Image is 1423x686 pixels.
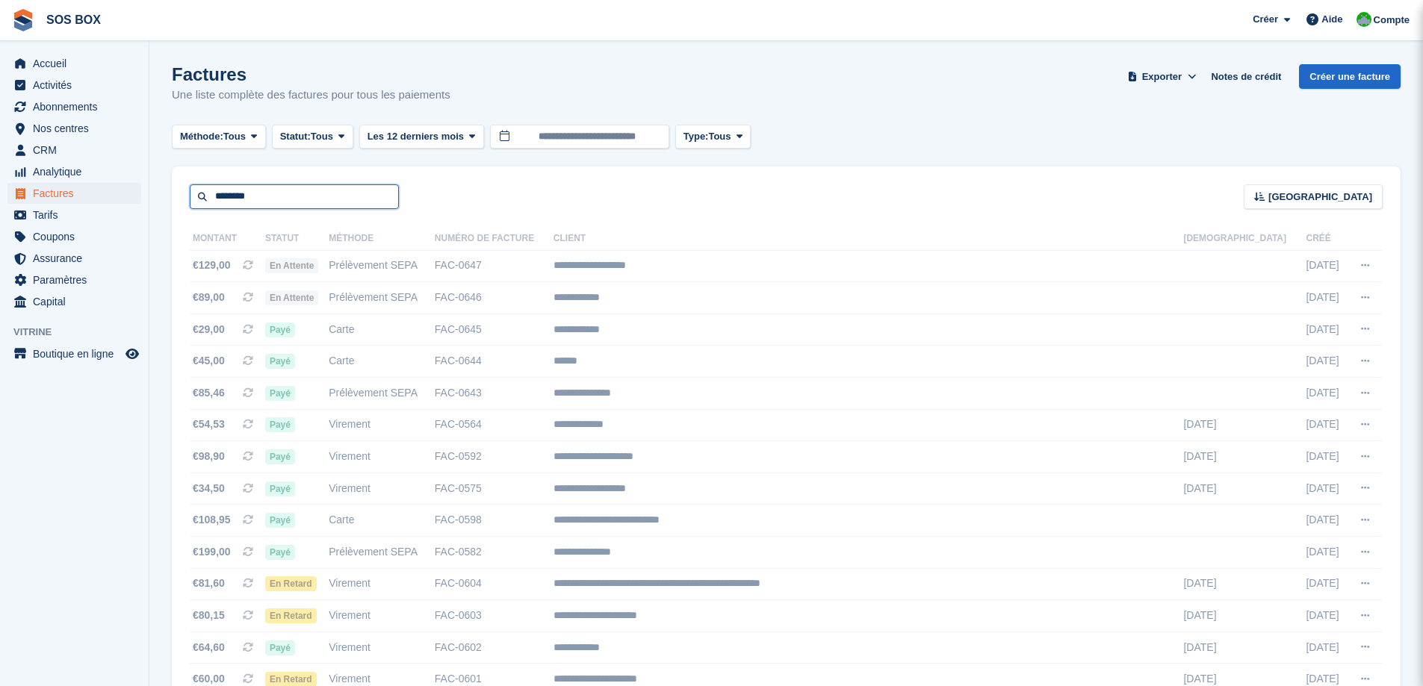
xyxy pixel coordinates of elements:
[12,9,34,31] img: stora-icon-8386f47178a22dfd0bd8f6a31ec36ba5ce8667c1dd55bd0f319d3a0aa187defe.svg
[7,205,141,225] a: menu
[7,96,141,117] a: menu
[7,75,141,96] a: menu
[40,7,107,32] a: SOS BOX
[7,118,141,139] a: menu
[33,343,123,364] span: Boutique en ligne
[1205,64,1287,89] a: Notes de crédit
[7,161,141,182] a: menu
[33,205,123,225] span: Tarifs
[1321,12,1342,27] span: Aide
[33,118,123,139] span: Nos centres
[172,64,450,84] h1: Factures
[1253,12,1278,27] span: Créer
[1124,64,1199,89] button: Exporter
[1299,64,1401,89] a: Créer une facture
[7,140,141,160] a: menu
[7,183,141,204] a: menu
[1357,12,1371,27] img: Fabrice
[7,248,141,269] a: menu
[1374,13,1410,28] span: Compte
[33,226,123,247] span: Coupons
[33,75,123,96] span: Activités
[33,269,123,290] span: Paramètres
[33,161,123,182] span: Analytique
[33,53,123,74] span: Accueil
[33,248,123,269] span: Assurance
[33,96,123,117] span: Abonnements
[7,226,141,247] a: menu
[172,87,450,104] p: Une liste complète des factures pour tous les paiements
[123,345,141,363] a: Boutique d'aperçu
[33,291,123,312] span: Capital
[7,53,141,74] a: menu
[7,343,141,364] a: menu
[13,325,149,340] span: Vitrine
[7,291,141,312] a: menu
[33,140,123,160] span: CRM
[33,183,123,204] span: Factures
[1142,69,1182,84] span: Exporter
[7,269,141,290] a: menu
